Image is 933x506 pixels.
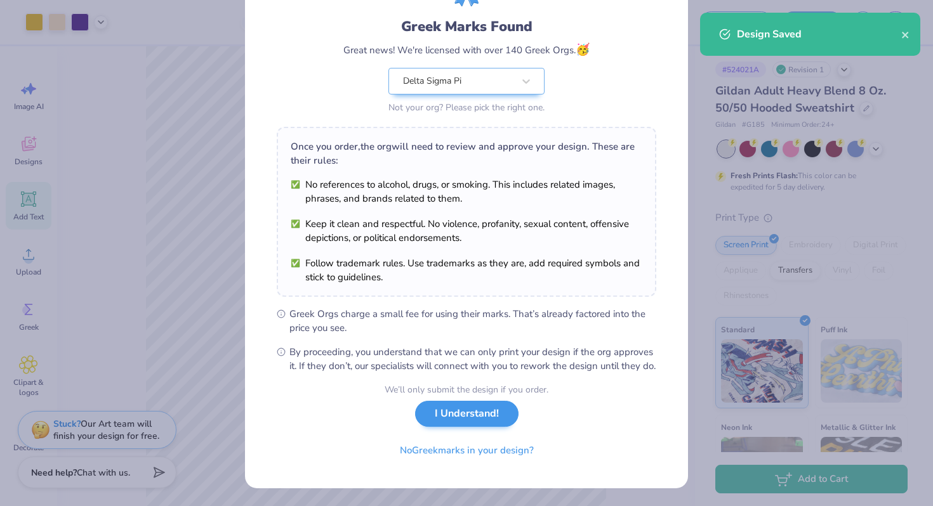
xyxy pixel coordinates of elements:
div: Once you order, the org will need to review and approve your design. These are their rules: [291,139,642,167]
li: No references to alcohol, drugs, or smoking. This includes related images, phrases, and brands re... [291,178,642,205]
button: close [901,27,910,42]
span: 🥳 [576,42,590,57]
div: Greek Marks Found [401,16,533,37]
div: Design Saved [737,27,901,42]
button: NoGreekmarks in your design? [389,438,545,464]
li: Keep it clean and respectful. No violence, profanity, sexual content, offensive depictions, or po... [291,217,642,245]
span: By proceeding, you understand that we can only print your design if the org approves it. If they ... [289,345,656,373]
div: Great news! We're licensed with over 140 Greek Orgs. [343,41,590,58]
div: We’ll only submit the design if you order. [385,383,548,396]
span: Greek Orgs charge a small fee for using their marks. That’s already factored into the price you see. [289,307,656,335]
div: Not your org? Please pick the right one. [388,101,545,114]
li: Follow trademark rules. Use trademarks as they are, add required symbols and stick to guidelines. [291,256,642,284]
button: I Understand! [415,401,519,427]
